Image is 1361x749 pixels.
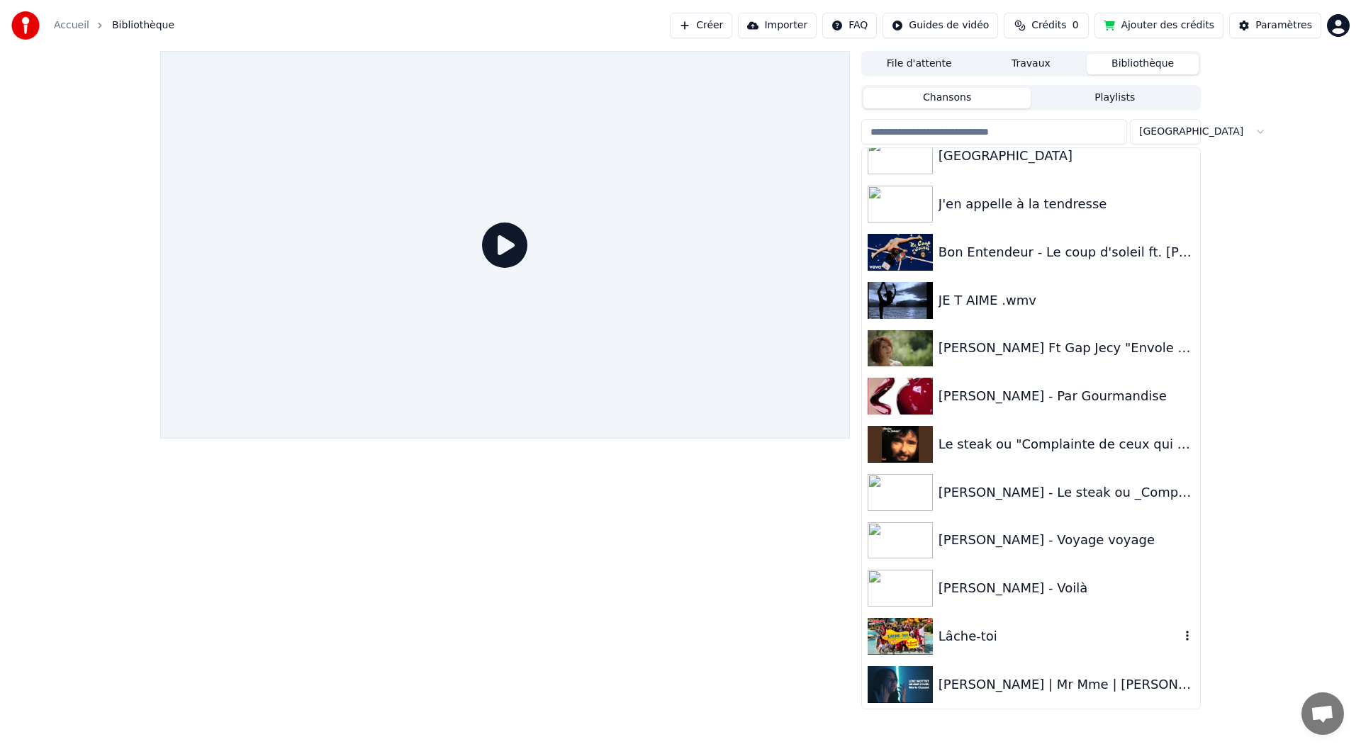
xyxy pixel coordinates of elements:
a: Accueil [54,18,89,33]
button: Bibliothèque [1087,54,1199,74]
button: Chansons [863,88,1031,108]
span: Bibliothèque [112,18,174,33]
button: Paramètres [1229,13,1321,38]
div: [PERSON_NAME] - Le steak ou _Complainte de ceux qui ont le ventre vide, considérée comme une gaud... [939,483,1194,502]
span: 0 [1072,18,1079,33]
div: JE T AIME .wmv [939,291,1194,310]
div: Le steak ou "Complainte de ceux qui ont le ventre vide, considérée comme une gaudriole par... [939,434,1194,454]
div: [PERSON_NAME] Ft Gap Jecy "Envole Toi" - Video Clip [939,338,1194,358]
button: Ajouter des crédits [1094,13,1223,38]
span: [GEOGRAPHIC_DATA] [1139,125,1243,139]
button: FAQ [822,13,877,38]
div: [PERSON_NAME] | Mr Mme | [PERSON_NAME] [939,675,1194,694]
button: Guides de vidéo [883,13,998,38]
span: Crédits [1031,18,1066,33]
img: youka [11,11,40,40]
button: Playlists [1031,88,1199,108]
div: Paramètres [1255,18,1312,33]
button: Importer [738,13,817,38]
div: [GEOGRAPHIC_DATA] [939,146,1194,166]
button: Travaux [975,54,1087,74]
button: Créer [670,13,732,38]
div: Bon Entendeur - Le coup d'soleil ft. [PERSON_NAME] [939,242,1194,262]
button: File d'attente [863,54,975,74]
div: [PERSON_NAME] - Voilà [939,578,1194,598]
div: J'en appelle à la tendresse [939,194,1194,214]
button: Crédits0 [1004,13,1089,38]
nav: breadcrumb [54,18,174,33]
div: Ouvrir le chat [1301,692,1344,735]
div: Lâche-toi [939,626,1180,646]
div: [PERSON_NAME] - Voyage voyage [939,530,1194,550]
div: [PERSON_NAME] - Par Gourmandise [939,386,1194,406]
